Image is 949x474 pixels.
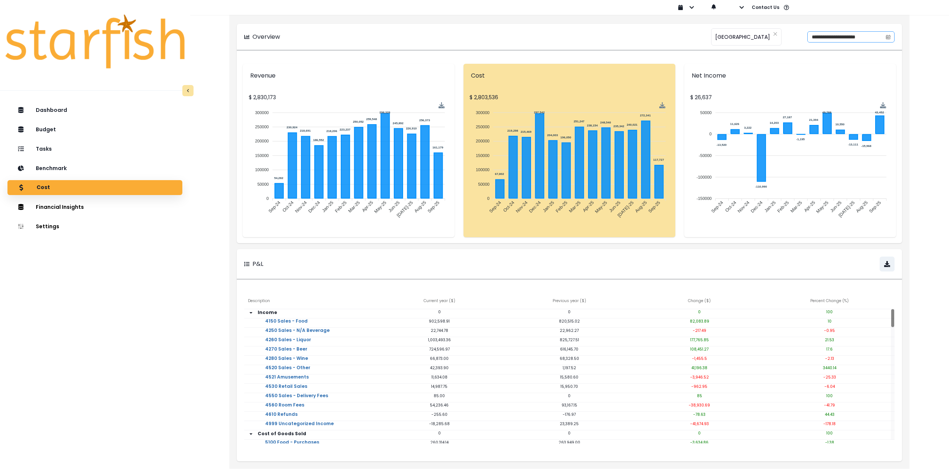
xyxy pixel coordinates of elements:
[374,328,505,333] p: 22,744.78
[248,310,254,316] svg: arrow down
[505,309,635,315] p: 0
[259,440,325,455] a: 5100 Food - Purchases
[505,374,635,380] p: 15,580.60
[528,200,542,214] tspan: Dec-24
[659,102,666,109] img: Download Cost
[374,384,505,389] p: 14,987.75
[374,412,505,417] p: -255.60
[736,200,750,214] tspan: Nov-24
[829,200,843,213] tspan: Jun-25
[347,200,361,214] tspan: Mar-25
[476,139,490,143] tspan: 200000
[505,421,635,427] p: 23,389.25
[764,356,895,361] p: -2.13
[764,309,895,315] p: 100
[7,161,182,176] button: Benchmark
[505,402,635,408] p: 93,167.15
[258,309,277,316] strong: Income
[255,153,269,158] tspan: 150000
[259,337,317,352] a: 4260 Sales - Liquor
[387,200,401,213] tspan: Jun-25
[396,200,414,218] tspan: [DATE]-25
[259,328,336,343] a: 4250 Sales - N/A Beverage
[250,71,447,80] p: Revenue
[476,110,490,115] tspan: 300000
[776,200,790,214] tspan: Feb-25
[505,430,635,436] p: 0
[815,200,829,214] tspan: May-25
[764,440,895,445] p: -1.38
[374,393,505,399] p: 85.00
[361,200,374,213] tspan: Apr-25
[255,139,269,143] tspan: 200000
[373,200,387,214] tspan: May-25
[634,440,764,445] p: -3,634.86
[487,196,490,201] tspan: 0
[374,402,505,408] p: 54,236.46
[773,30,777,38] button: Clear
[634,365,764,371] p: 41,196.38
[439,102,445,109] div: Menu
[476,125,490,129] tspan: 250000
[555,200,569,214] tspan: Feb-25
[259,393,334,408] a: 4550 Sales - Delivery Fees
[7,219,182,234] button: Settings
[505,365,635,371] p: 1,197.52
[7,200,182,214] button: Financial Insights
[594,200,608,214] tspan: May-25
[374,318,505,324] p: 902,598.91
[764,393,895,399] p: 100
[248,431,254,437] svg: arrow down
[773,32,777,36] svg: close
[259,365,316,380] a: 4520 Sales - Other
[37,184,50,191] p: Cost
[471,71,668,80] p: Cost
[634,328,764,333] p: -217.49
[880,102,886,109] div: Menu
[634,356,764,361] p: -1,455.5
[697,175,711,179] tspan: -100000
[267,200,281,214] tspan: Sep-24
[427,200,440,214] tspan: Sep-25
[568,200,582,214] tspan: Mar-25
[697,196,711,201] tspan: -150000
[789,200,803,214] tspan: Mar-25
[886,34,891,40] svg: calendar
[505,440,635,445] p: 263,949.00
[7,141,182,156] button: Tasks
[36,107,67,113] p: Dashboard
[259,384,313,399] a: 4530 Retail Sales
[582,200,595,213] tspan: Apr-25
[634,309,764,315] p: 0
[764,294,895,309] div: Percent Change (%)
[634,412,764,417] p: -78.63
[692,71,889,80] p: Net Income
[764,346,895,352] p: 17.6
[505,337,635,343] p: 825,727.51
[634,384,764,389] p: -962.95
[763,200,777,213] tspan: Jan-25
[321,200,334,213] tspan: Jan-25
[634,393,764,399] p: 85
[476,153,490,158] tspan: 150000
[374,374,505,380] p: 11,634.08
[764,412,895,417] p: 44.43
[307,200,321,214] tspan: Dec-24
[505,346,635,352] p: 616,145.70
[764,402,895,408] p: -41.79
[764,328,895,333] p: -0.95
[469,94,669,101] p: $ 2,803,536
[502,200,516,213] tspan: Oct-24
[647,200,661,214] tspan: Sep-25
[255,167,269,172] tspan: 100000
[515,200,528,214] tspan: Nov-24
[259,412,304,427] a: 4610 Refunds
[634,346,764,352] p: 108,451.27
[803,200,816,213] tspan: Apr-25
[267,196,269,201] tspan: 0
[634,374,764,380] p: -3,946.52
[505,318,635,324] p: 820,515.02
[294,200,308,214] tspan: Nov-24
[259,346,313,361] a: 4270 Sales - Beer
